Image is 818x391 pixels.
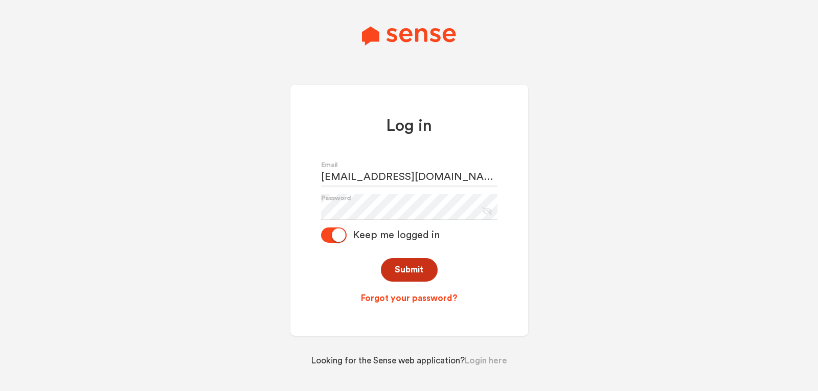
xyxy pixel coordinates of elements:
h1: Log in [321,116,497,136]
a: Forgot your password? [321,292,497,305]
div: Looking for the Sense web application? [287,346,531,367]
button: Submit [381,258,438,282]
img: Sense Logo [362,26,456,45]
a: Login here [465,356,507,365]
div: Keep me logged in [347,229,440,241]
